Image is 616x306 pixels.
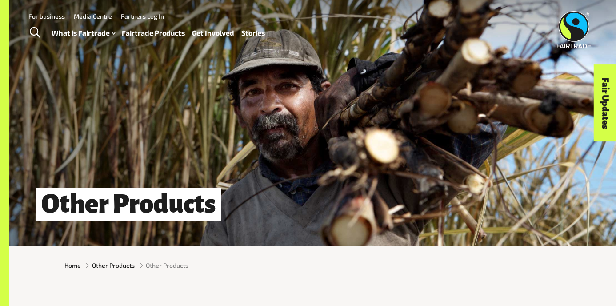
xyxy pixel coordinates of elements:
[74,12,112,20] a: Media Centre
[24,22,46,44] a: Toggle Search
[92,261,135,270] a: Other Products
[146,261,188,270] span: Other Products
[121,12,164,20] a: Partners Log In
[241,27,265,40] a: Stories
[192,27,234,40] a: Get Involved
[52,27,115,40] a: What is Fairtrade
[557,11,591,48] img: Fairtrade Australia New Zealand logo
[122,27,185,40] a: Fairtrade Products
[36,188,221,221] h1: Other Products
[64,261,81,270] a: Home
[28,12,65,20] a: For business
